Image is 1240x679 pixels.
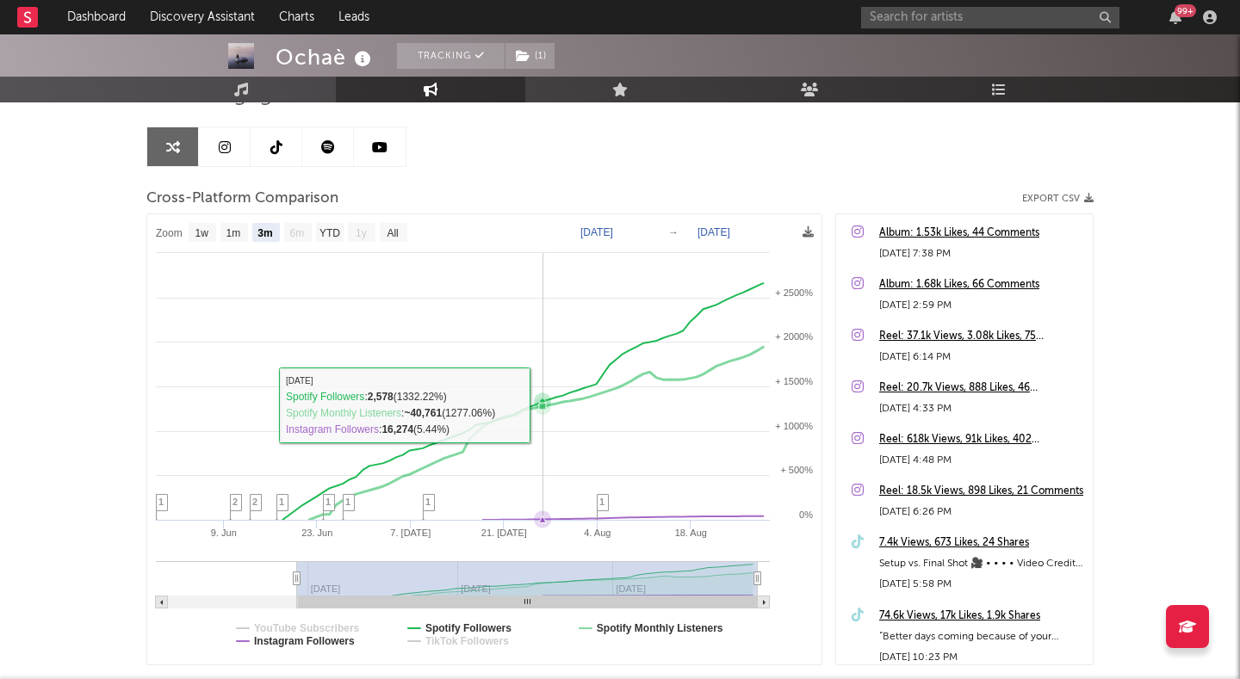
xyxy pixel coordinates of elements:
a: Album: 1.53k Likes, 44 Comments [879,223,1084,244]
a: Album: 1.68k Likes, 66 Comments [879,275,1084,295]
text: + 2500% [775,287,813,298]
text: [DATE] [697,226,730,238]
div: [DATE] 4:33 PM [879,398,1084,419]
a: 74.6k Views, 17k Likes, 1.9k Shares [879,606,1084,627]
text: Spotify Followers [425,622,512,634]
text: TikTok Followers [425,635,509,647]
span: 1 [425,497,431,507]
div: [DATE] 10:23 PM [879,647,1084,668]
div: [DATE] 2:59 PM [879,295,1084,316]
text: Zoom [156,227,183,239]
text: 6m [290,227,305,239]
text: 7. [DATE] [390,528,431,538]
div: [DATE] 7:38 PM [879,244,1084,264]
text: 1y [356,227,367,239]
a: Reel: 18.5k Views, 898 Likes, 21 Comments [879,481,1084,502]
text: 9. Jun [211,528,237,538]
div: [DATE] 6:14 PM [879,347,1084,367]
span: 2 [252,497,257,507]
div: [DATE] 6:26 PM [879,502,1084,522]
span: 1 [599,497,604,507]
a: Reel: 618k Views, 91k Likes, 402 Comments [879,429,1084,450]
text: 0% [799,509,813,520]
div: Ochaè [276,43,375,71]
span: 1 [279,497,284,507]
span: 1 [158,497,164,507]
span: ( 1 ) [505,43,555,69]
text: 1w [195,227,209,239]
div: [DATE] 5:58 PM [879,574,1084,595]
a: 7.4k Views, 673 Likes, 24 Shares [879,533,1084,553]
text: YTD [319,227,340,239]
text: 3m [257,227,272,239]
text: [DATE] [580,226,613,238]
span: 2 [232,497,238,507]
span: 1 [345,497,350,507]
text: 21. [DATE] [481,528,527,538]
div: “Better days coming because of your grace.” “Rain”🌊Official Music Video Out Now🌊, link in bio. #c... [879,627,1084,647]
a: Reel: 20.7k Views, 888 Likes, 46 Comments [879,378,1084,398]
text: + 2000% [775,331,813,342]
text: 18. Aug [675,528,707,538]
span: Artist Engagement [146,84,342,105]
button: Tracking [397,43,505,69]
button: 99+ [1169,10,1181,24]
text: All [387,227,398,239]
div: [DATE] 4:48 PM [879,450,1084,471]
text: Spotify Monthly Listeners [597,622,723,634]
text: 4. Aug [584,528,611,538]
text: 23. Jun [301,528,332,538]
a: Reel: 37.1k Views, 3.08k Likes, 75 Comments [879,326,1084,347]
input: Search for artists [861,7,1119,28]
text: + 500% [780,465,813,475]
text: + 1000% [775,421,813,431]
text: 1m [226,227,241,239]
div: 99 + [1175,4,1196,17]
span: Cross-Platform Comparison [146,188,338,209]
button: Export CSV [1022,194,1094,204]
text: Instagram Followers [254,635,355,647]
div: Setup vs. Final Shot 🎥 • • • • Video Credit: @[PERSON_NAME] #christiantiktok #fyp #newartist #chr... [879,553,1084,574]
span: 1 [325,497,331,507]
text: YouTube Subscribers [254,622,360,634]
button: (1) [505,43,555,69]
text: → [668,226,679,238]
text: + 1500% [775,376,813,386]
